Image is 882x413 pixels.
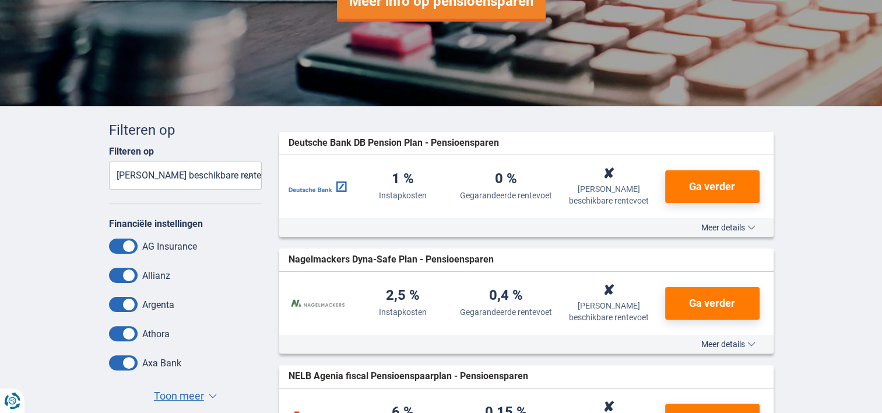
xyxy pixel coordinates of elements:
[289,136,499,150] span: Deutsche Bank DB Pension Plan - Pensioensparen
[495,171,517,187] div: 0 %
[460,190,552,201] div: Gegarandeerde rentevoet
[603,283,614,297] div: ✘
[142,241,197,252] label: AG Insurance
[142,299,174,310] label: Argenta
[693,223,764,232] button: Meer details
[379,306,427,318] div: Instapkosten
[665,170,760,203] button: Ga verder
[562,300,656,323] div: [PERSON_NAME] beschikbare rentevoet
[665,287,760,320] button: Ga verder
[150,388,220,404] button: Toon meer ▼
[562,183,656,206] div: [PERSON_NAME] beschikbare rentevoet
[392,171,414,187] div: 1 %
[142,328,170,339] label: Athora
[689,181,735,192] span: Ga verder
[289,172,347,201] img: Deutsche Bank
[386,288,420,304] div: 2,5 %
[109,218,203,229] label: Financiële instellingen
[701,340,756,348] span: Meer details
[209,394,217,398] span: ▼
[109,146,154,157] label: Filteren op
[693,339,764,349] button: Meer details
[701,223,756,232] span: Meer details
[689,298,735,309] span: Ga verder
[289,370,528,383] span: NELB Agenia fiscal Pensioenspaarplan - Pensioensparen
[379,190,427,201] div: Instapkosten
[460,306,552,318] div: Gegarandeerde rentevoet
[142,270,170,281] label: Allianz
[109,120,262,140] div: Filteren op
[289,253,494,267] span: Nagelmackers Dyna-Safe Plan - Pensioensparen
[489,288,523,304] div: 0,4 %
[154,388,204,404] span: Toon meer
[142,358,181,369] label: Axa Bank
[603,167,614,181] div: ✘
[289,289,347,318] img: Nagelmackers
